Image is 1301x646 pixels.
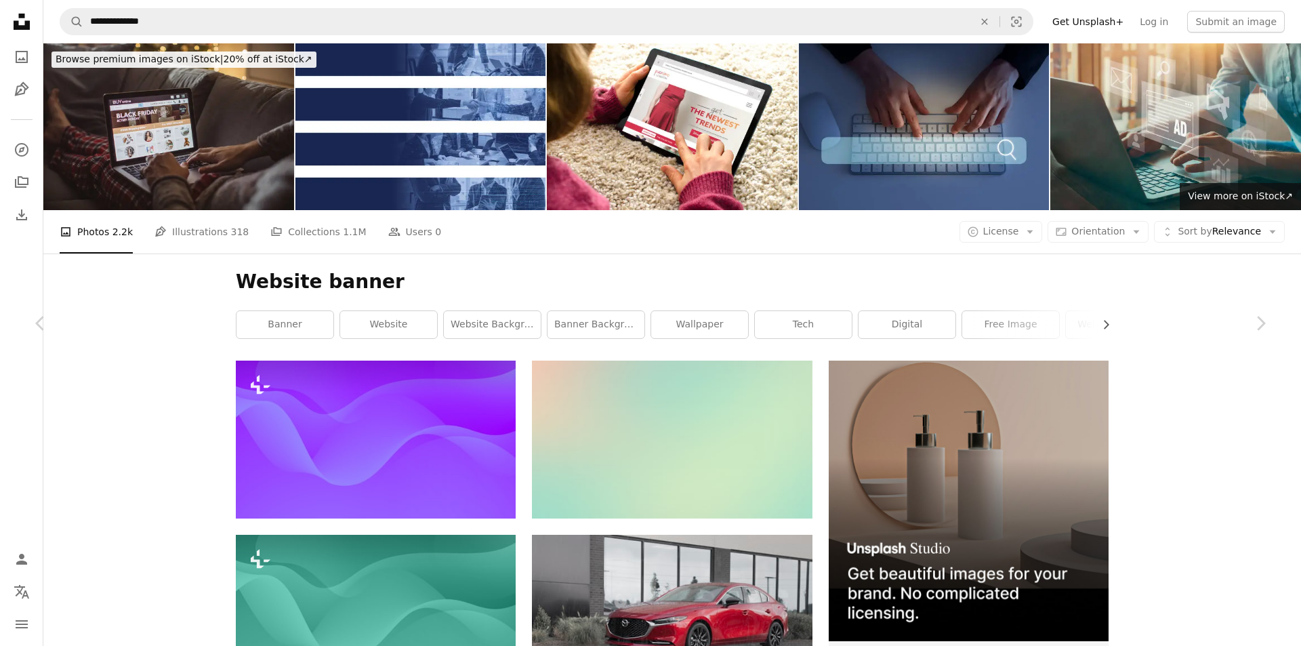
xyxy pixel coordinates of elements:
[651,311,748,338] a: wallpaper
[532,433,812,445] a: a blurry image of a blue and green background
[1188,190,1293,201] span: View more on iStock ↗
[8,169,35,196] a: Collections
[8,201,35,228] a: Download History
[236,607,516,619] a: a green background with wavy lines
[1048,221,1149,243] button: Orientation
[295,43,546,210] img: Collection of wide banner of business concept. Web design. Index. Tag labels. Header. Hooter.
[8,578,35,605] button: Language
[970,9,999,35] button: Clear
[547,43,798,210] img: Online shopping with a digital tablet computer from home
[270,210,366,254] a: Collections 1.1M
[962,311,1059,338] a: free image
[532,600,812,612] a: a red mazda car parked in front of a building
[1180,183,1301,210] a: View more on iStock↗
[1187,11,1285,33] button: Submit an image
[340,311,437,338] a: website
[1178,226,1212,237] span: Sort by
[548,311,644,338] a: banner background
[8,546,35,573] a: Log in / Sign up
[56,54,223,64] span: Browse premium images on iStock |
[236,433,516,445] a: a purple background with wavy lines
[983,226,1019,237] span: License
[1220,258,1301,388] a: Next
[236,311,333,338] a: banner
[231,224,249,239] span: 318
[444,311,541,338] a: website background
[1094,311,1109,338] button: scroll list to the right
[60,8,1033,35] form: Find visuals sitewide
[1050,43,1301,210] img: digital marketing concept, online advertisement
[755,311,852,338] a: tech
[236,361,516,518] img: a purple background with wavy lines
[43,43,325,76] a: Browse premium images on iStock|20% off at iStock↗
[859,311,955,338] a: digital
[43,43,294,210] img: Purchasing thing online
[8,136,35,163] a: Explore
[959,221,1043,243] button: License
[799,43,1050,210] img: Search Find Web Online Technology Internet Website Concept
[56,54,312,64] span: 20% off at iStock ↗
[388,210,442,254] a: Users 0
[1132,11,1176,33] a: Log in
[1071,226,1125,237] span: Orientation
[1066,311,1163,338] a: website design
[154,210,249,254] a: Illustrations 318
[1000,9,1033,35] button: Visual search
[236,270,1109,294] h1: Website banner
[8,76,35,103] a: Illustrations
[1178,225,1261,239] span: Relevance
[343,224,366,239] span: 1.1M
[1154,221,1285,243] button: Sort byRelevance
[1044,11,1132,33] a: Get Unsplash+
[60,9,83,35] button: Search Unsplash
[829,361,1109,641] img: file-1715714113747-b8b0561c490eimage
[532,361,812,518] img: a blurry image of a blue and green background
[8,43,35,70] a: Photos
[8,611,35,638] button: Menu
[435,224,441,239] span: 0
